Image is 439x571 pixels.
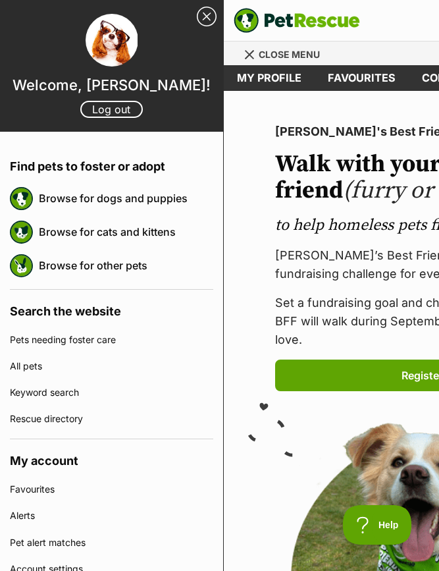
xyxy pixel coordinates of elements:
[234,8,360,33] img: logo-e224e6f780fb5917bec1dbf3a21bbac754714ae5b6737aabdf751b685950b380.svg
[234,8,360,33] a: PetRescue
[10,406,213,432] a: Rescue directory
[244,41,329,65] a: Menu
[10,379,213,406] a: Keyword search
[224,65,315,91] a: My profile
[39,252,213,279] a: Browse for other pets
[10,254,33,277] img: petrescue logo
[343,505,413,545] iframe: Help Scout Beacon - Open
[10,503,213,529] a: Alerts
[86,14,138,67] img: profile image
[197,7,217,26] a: Close Sidebar
[39,184,213,212] a: Browse for dogs and puppies
[10,221,33,244] img: petrescue logo
[315,65,409,91] a: Favourites
[10,290,213,327] h4: Search the website
[10,439,213,476] h4: My account
[80,101,143,118] a: Log out
[10,145,213,182] h4: Find pets to foster or adopt
[10,353,213,379] a: All pets
[10,530,213,556] a: Pet alert matches
[259,49,320,60] span: Close menu
[10,327,213,353] a: Pets needing foster care
[10,476,213,503] a: Favourites
[39,218,213,246] a: Browse for cats and kittens
[10,187,33,210] img: petrescue logo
